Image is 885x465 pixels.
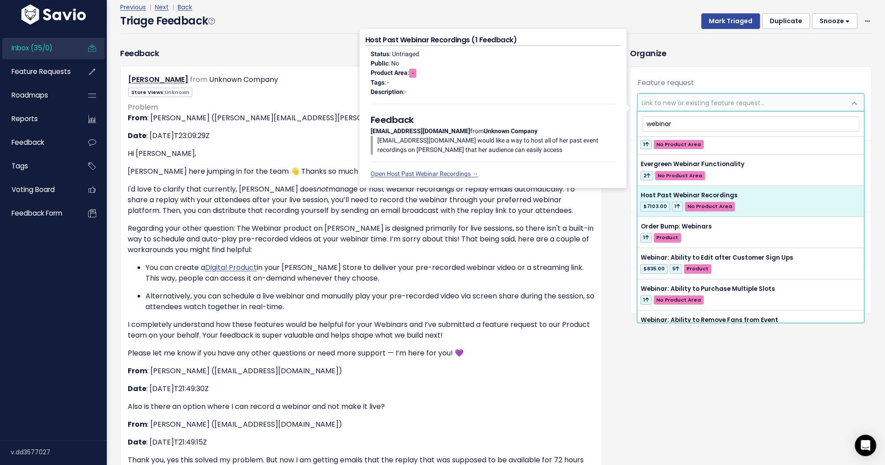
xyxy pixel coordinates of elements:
span: No Product Area [685,202,735,211]
span: No Product Area [654,295,704,305]
span: Order Bump: Webinars [640,222,711,231]
a: Feedback form [2,203,74,224]
p: You can create a in your [PERSON_NAME] Store to deliver your pre-recorded webinar video or a stre... [145,262,594,284]
strong: Status [371,50,389,57]
span: 1 [640,295,651,305]
strong: Unknown Company [484,127,537,135]
a: Tags [2,156,74,176]
p: [PERSON_NAME] here jumping in for the team 👋 Thanks so much for reaching out with your questions ... [128,166,594,177]
p: Also is there an option where I can record a webinar and not make it live? [128,401,594,412]
span: Inbox (35/0) [12,43,53,53]
button: Duplicate [762,13,810,29]
strong: Date [128,131,146,141]
span: Tags [12,161,28,171]
span: Roadmaps [12,90,48,100]
span: Feedback form [12,208,62,218]
a: [PERSON_NAME] [128,74,188,85]
strong: From [128,366,147,376]
a: Open Host Past Webinar Recordings → [371,170,478,177]
span: Webinar: Ability to Edit after Customer Sign Ups [640,253,793,262]
a: Roadmaps [2,85,74,106]
h4: Host Past Webinar Recordings (1 Feedback) [365,35,621,46]
p: : [PERSON_NAME] ([EMAIL_ADDRESS][DOMAIN_NAME]) [128,366,594,376]
h3: Feedback [120,47,159,59]
span: | [148,3,153,12]
span: 2 [640,171,653,180]
span: Link to new or existing feature request... [642,98,764,107]
span: $7103.00 [640,202,670,211]
h5: Feedback [371,113,615,126]
span: Feedback [12,138,44,147]
p: Alternatively, you can schedule a live webinar and manually play your pre-recorded video via scre... [145,291,594,312]
a: Inbox (35/0) [2,38,74,58]
p: : [PERSON_NAME] ([EMAIL_ADDRESS][DOMAIN_NAME]) [128,419,594,430]
a: Feature Requests [2,61,74,82]
p: I'd love to clarify that currently, [PERSON_NAME] does manage or host webinar recordings or repla... [128,184,594,216]
span: Store Views: [128,88,192,97]
p: Regarding your other question: The Webinar product on [PERSON_NAME] is designed primarily for liv... [128,223,594,255]
strong: Date [128,437,146,447]
span: 1 [640,233,651,242]
p: : [DATE]T21:49:15Z [128,437,594,448]
p: [EMAIL_ADDRESS][DOMAIN_NAME] would like a way to host all of her past event recordings on [PERSON... [377,136,615,155]
span: Unknown [165,89,190,96]
span: Product [684,264,711,273]
span: Feature Requests [12,67,71,76]
span: 1 [672,202,683,211]
span: No Product Area [655,171,705,180]
p: I completely understand how these features would be helpful for your Webinars and I’ve submitted ... [128,319,594,341]
span: Host Past Webinar Recordings [640,191,737,200]
span: Webinar: Ability to Remove Fans from Event [640,316,778,324]
button: Mark Triaged [701,13,760,29]
span: Voting Board [12,185,55,194]
p: Hi [PERSON_NAME], [128,148,594,159]
span: from [190,74,207,85]
span: $835.00 [640,264,667,273]
span: 5 [670,264,682,273]
div: Open Intercom Messenger [855,435,876,456]
span: No Product Area [654,140,704,149]
a: Previous [120,3,146,12]
strong: Public [371,60,388,67]
button: Snooze [812,13,857,29]
strong: From [128,419,147,429]
span: Problem [128,102,158,112]
span: 1 [640,140,651,149]
span: Webinar: Ability to Purchase Multiple Slots [640,285,775,293]
strong: Product Area [371,69,408,76]
p: : [DATE]T21:49:30Z [128,383,594,394]
h3: Organize [630,47,872,59]
strong: Description [371,88,403,95]
span: Evergreen Webinar Functionality [640,160,744,168]
img: logo-white.9d6f32f41409.svg [19,4,88,24]
a: Next [155,3,169,12]
div: Unknown Company [209,73,278,86]
span: - [409,69,416,78]
span: | [170,3,176,12]
a: Back [178,3,192,12]
p: Please let me know if you have any other questions or need more support — I’m here for you! 💜 [128,348,594,359]
div: : Untriaged : No : : - : from [365,46,621,182]
span: Reports [12,114,38,123]
em: not [317,184,328,194]
h4: Triage Feedback [120,13,214,29]
a: Digital Product [205,262,257,273]
label: Feature request [638,77,694,88]
span: - [404,88,406,95]
a: Voting Board [2,179,74,200]
a: Feedback [2,132,74,153]
span: Product [654,233,681,242]
strong: [EMAIL_ADDRESS][DOMAIN_NAME] [371,127,470,135]
strong: Tags [371,79,384,86]
p: : [DATE]T23:09:29Z [128,131,594,141]
strong: From [128,113,147,123]
a: Reports [2,109,74,129]
p: : [PERSON_NAME] ([PERSON_NAME][EMAIL_ADDRESS][PERSON_NAME][DOMAIN_NAME]) [128,113,594,123]
strong: Date [128,383,146,394]
div: v.dd3577027 [11,441,107,464]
